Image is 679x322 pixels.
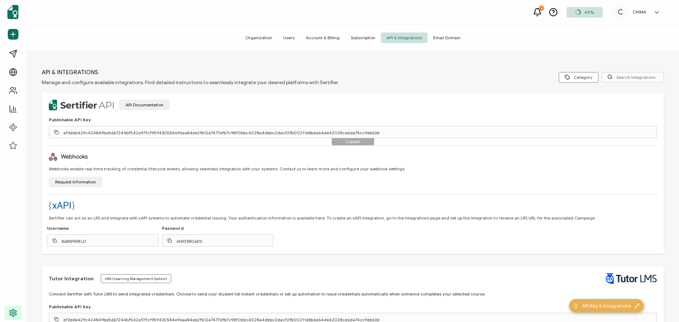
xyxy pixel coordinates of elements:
[162,226,273,231] span: Password
[47,226,158,231] span: Username
[119,100,170,110] button: API Documentation
[602,72,664,83] input: Search Integrations
[633,10,646,14] h5: CHIMA
[101,274,171,283] div: LMS (Learning Management System)
[47,234,158,247] div: 86BSPKRELD
[559,72,598,83] button: Category
[381,33,428,43] span: API & Integrations
[278,33,300,43] span: Users
[49,166,406,171] p: Webhooks enable real-time tracking of credential lifecycle events, allowing seamless integration ...
[428,33,466,43] span: Email Domain
[49,177,102,187] button: Request Information
[539,6,544,11] div: 4
[49,291,657,297] p: Connect Sertifier with Tutor LMS to send integrated credentials. Choose to send your student list...
[49,100,114,110] img: Sertifier API
[49,304,91,309] span: Publishable API Key
[644,288,679,322] iframe: Chat Widget
[240,33,278,43] span: Organization
[49,275,94,282] p: Tutor Integration
[42,69,98,76] h1: Api & Integrations
[42,80,339,86] p: Manage and configure available integrations. Find detailed instructions to seamlessly integrate y...
[618,7,623,18] span: C
[345,33,381,43] span: Subscription
[49,202,75,210] img: Webhooks
[634,303,640,309] img: minimize-icon.svg
[49,215,596,221] p: Sertifier can act as an LRS and integrate with xAPI systems to automate credential issuing. Your ...
[49,126,657,138] div: ef3d6b429c424849be56b7244bf542a97fcf959430584e96aa84ee2fb12a7477efb7c98f0bbc4028a4dbbc2dacf2fb002...
[300,33,345,43] span: Account & Billing
[49,117,91,122] span: Publishable API Key
[49,153,88,161] img: Webhooks
[7,5,18,19] img: sertifier-logomark-colored.svg
[582,302,631,310] span: API Key & Integrations
[162,234,273,247] div: 6NEEBR26ED
[584,10,594,15] span: 40%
